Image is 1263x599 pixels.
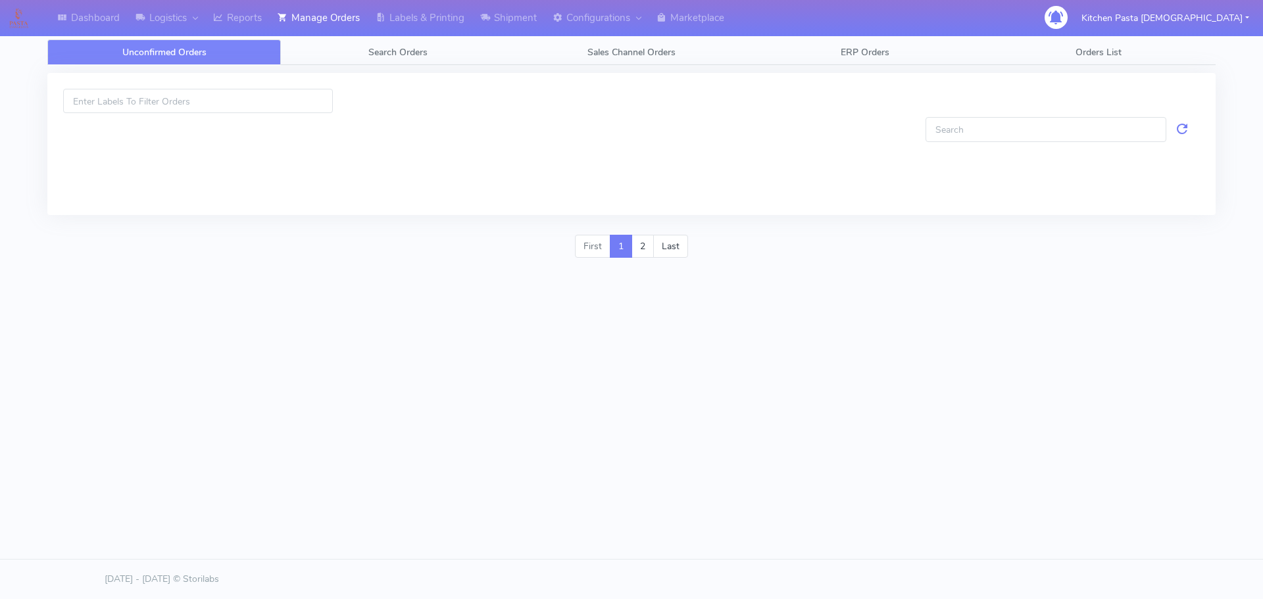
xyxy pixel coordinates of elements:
[631,235,654,258] a: 2
[587,46,676,59] span: Sales Channel Orders
[653,235,688,258] a: Last
[926,117,1166,141] input: Search
[610,235,632,258] a: 1
[1072,5,1259,32] button: Kitchen Pasta [DEMOGRAPHIC_DATA]
[122,46,207,59] span: Unconfirmed Orders
[63,89,333,113] input: Enter Labels To Filter Orders
[368,46,428,59] span: Search Orders
[47,39,1216,65] ul: Tabs
[841,46,889,59] span: ERP Orders
[1076,46,1122,59] span: Orders List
